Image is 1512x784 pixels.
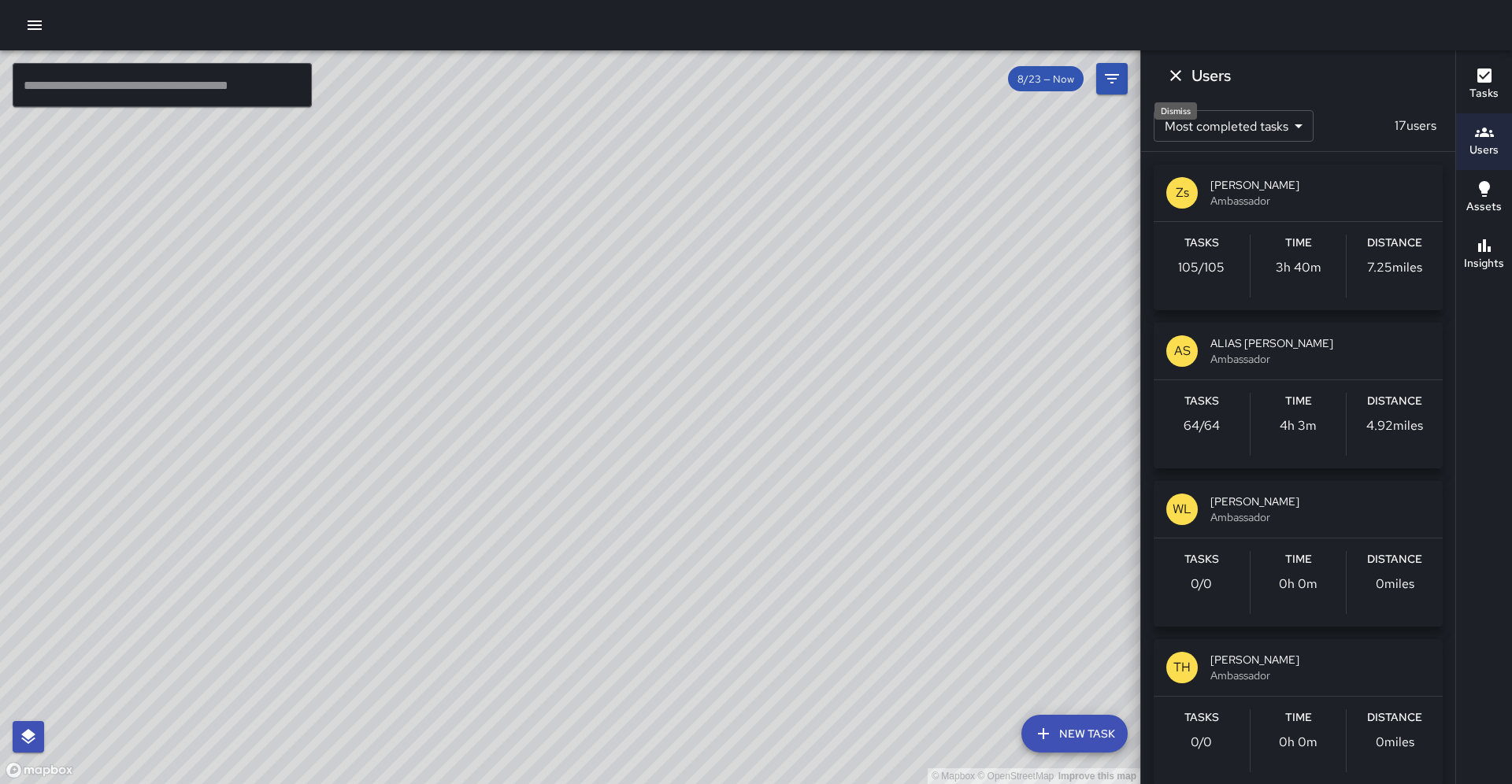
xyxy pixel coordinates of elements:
h6: Users [1191,63,1231,88]
h6: Tasks [1184,393,1219,410]
button: Zs[PERSON_NAME]AmbassadorTasks105/105Time3h 40mDistance7.25miles [1154,165,1443,310]
h6: Time [1285,235,1312,252]
button: Users [1456,113,1512,170]
p: Zs [1176,183,1189,202]
button: ASALIAS [PERSON_NAME]AmbassadorTasks64/64Time4h 3mDistance4.92miles [1154,323,1443,468]
p: 4h 3m [1280,416,1317,435]
button: Filters [1096,63,1128,94]
span: Ambassador [1210,193,1430,209]
h6: Distance [1367,235,1422,252]
span: Ambassador [1210,509,1430,525]
h6: Assets [1466,198,1502,216]
h6: Tasks [1184,235,1219,252]
h6: Time [1285,393,1312,410]
span: [PERSON_NAME] [1210,652,1430,668]
h6: Tasks [1184,709,1219,727]
button: WL[PERSON_NAME]AmbassadorTasks0/0Time0h 0mDistance0miles [1154,481,1443,627]
h6: Users [1469,142,1499,159]
p: 17 users [1388,116,1443,135]
div: Most completed tasks [1154,110,1314,142]
h6: Time [1285,709,1312,727]
button: Tasks [1456,57,1512,113]
span: 8/23 — Now [1008,72,1084,86]
p: 105 / 105 [1178,258,1225,277]
p: AS [1174,342,1191,361]
span: Ambassador [1210,351,1430,367]
span: [PERSON_NAME] [1210,177,1430,193]
button: Dismiss [1160,60,1191,91]
p: 0 / 0 [1191,575,1212,594]
span: [PERSON_NAME] [1210,494,1430,509]
p: 0h 0m [1279,733,1317,752]
span: ALIAS [PERSON_NAME] [1210,335,1430,351]
h6: Distance [1367,709,1422,727]
p: 7.25 miles [1367,258,1422,277]
p: 0 miles [1376,575,1414,594]
p: WL [1173,500,1191,519]
p: 3h 40m [1276,258,1321,277]
h6: Time [1285,551,1312,568]
button: Assets [1456,170,1512,227]
h6: Distance [1367,393,1422,410]
p: 0 / 0 [1191,733,1212,752]
h6: Distance [1367,551,1422,568]
p: 0 miles [1376,733,1414,752]
p: 64 / 64 [1184,416,1220,435]
span: Ambassador [1210,668,1430,683]
p: 0h 0m [1279,575,1317,594]
button: New Task [1021,715,1128,753]
h6: Insights [1464,255,1504,272]
h6: Tasks [1184,551,1219,568]
h6: Tasks [1469,85,1499,102]
button: Insights [1456,227,1512,283]
p: TH [1173,658,1191,677]
p: 4.92 miles [1366,416,1423,435]
div: Dismiss [1154,102,1197,120]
